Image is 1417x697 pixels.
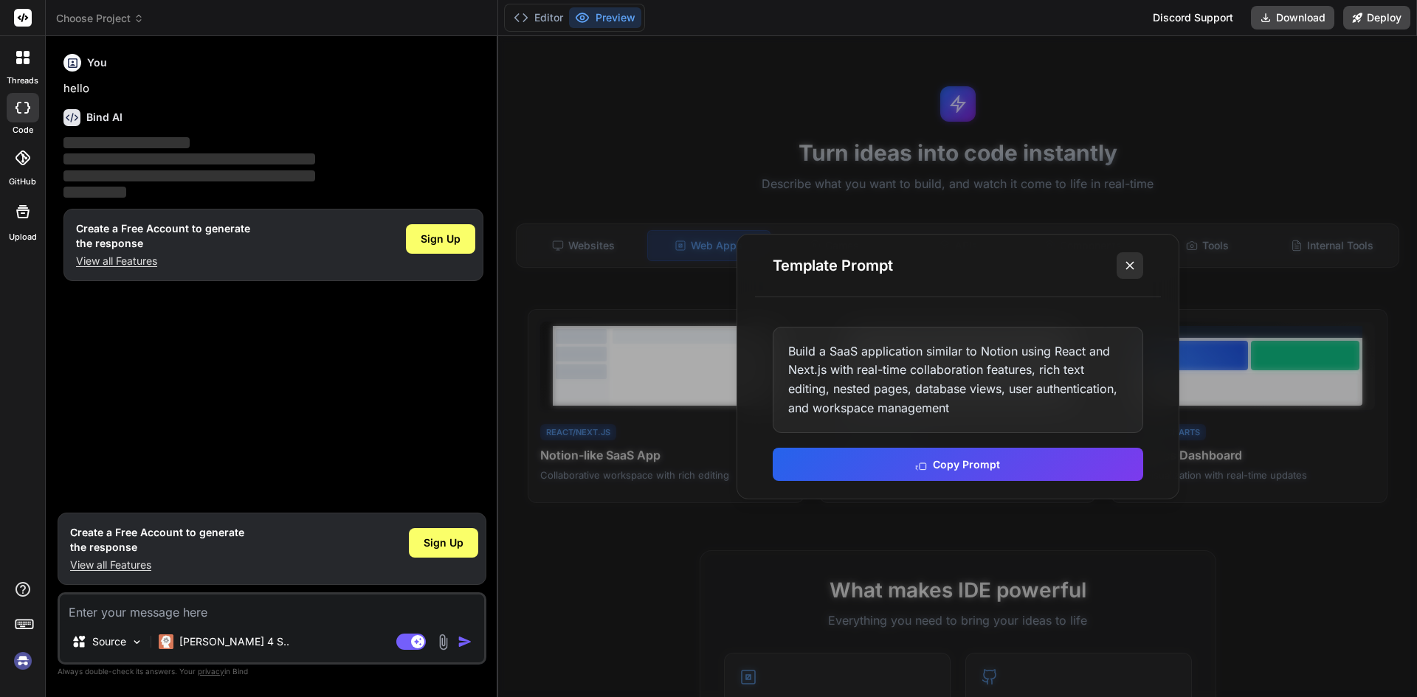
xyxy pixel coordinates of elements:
[1144,6,1242,30] div: Discord Support
[508,7,569,28] button: Editor
[421,232,461,246] span: Sign Up
[70,558,244,572] p: View all Features
[63,187,126,198] span: ‌
[773,448,1143,481] button: Copy Prompt
[63,153,315,164] span: ‌
[198,667,224,676] span: privacy
[63,170,315,181] span: ‌
[86,110,123,125] h6: Bind AI
[1343,6,1410,30] button: Deploy
[179,634,289,649] p: [PERSON_NAME] 4 S..
[9,176,36,188] label: GitHub
[58,665,486,679] p: Always double-check its answers. Your in Bind
[9,231,37,243] label: Upload
[7,74,38,87] label: threads
[159,634,173,649] img: Claude 4 Sonnet
[424,535,463,550] span: Sign Up
[13,124,33,136] label: code
[435,634,452,651] img: attachment
[76,221,250,251] h1: Create a Free Account to generate the response
[87,55,107,70] h6: You
[76,254,250,268] p: View all Features
[458,634,472,649] img: icon
[1251,6,1334,30] button: Download
[56,11,144,26] span: Choose Project
[773,327,1143,433] div: Build a SaaS application similar to Notion using React and Next.js with real-time collaboration f...
[92,634,126,649] p: Source
[70,525,244,555] h1: Create a Free Account to generate the response
[63,137,190,148] span: ‌
[63,80,483,97] p: hello
[773,255,893,276] h3: Template Prompt
[10,648,35,673] img: signin
[569,7,641,28] button: Preview
[131,636,143,648] img: Pick Models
